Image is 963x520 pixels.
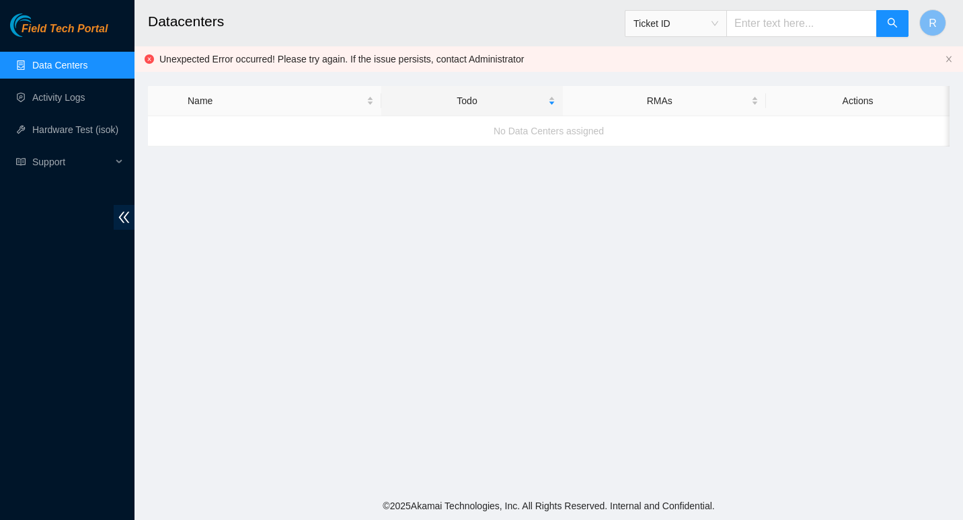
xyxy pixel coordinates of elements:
span: Support [32,148,112,175]
span: Ticket ID [633,13,718,34]
a: Akamai TechnologiesField Tech Portal [10,24,108,42]
a: Activity Logs [32,92,85,103]
img: Akamai Technologies [10,13,68,37]
span: Field Tech Portal [22,23,108,36]
button: search [876,10,909,37]
footer: © 2025 Akamai Technologies, Inc. All Rights Reserved. Internal and Confidential. [134,492,963,520]
span: close [945,55,953,63]
input: Enter text here... [726,10,877,37]
div: No Data Centers assigned [148,113,950,149]
span: read [16,157,26,167]
span: R [929,15,937,32]
th: Actions [766,86,950,116]
span: double-left [114,205,134,230]
span: search [887,17,898,30]
button: close [945,55,953,64]
div: Unexpected Error occurred! Please try again. If the issue persists, contact Administrator [159,52,939,67]
button: R [919,9,946,36]
a: Hardware Test (isok) [32,124,118,135]
a: Data Centers [32,60,87,71]
span: close-circle [145,54,154,64]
